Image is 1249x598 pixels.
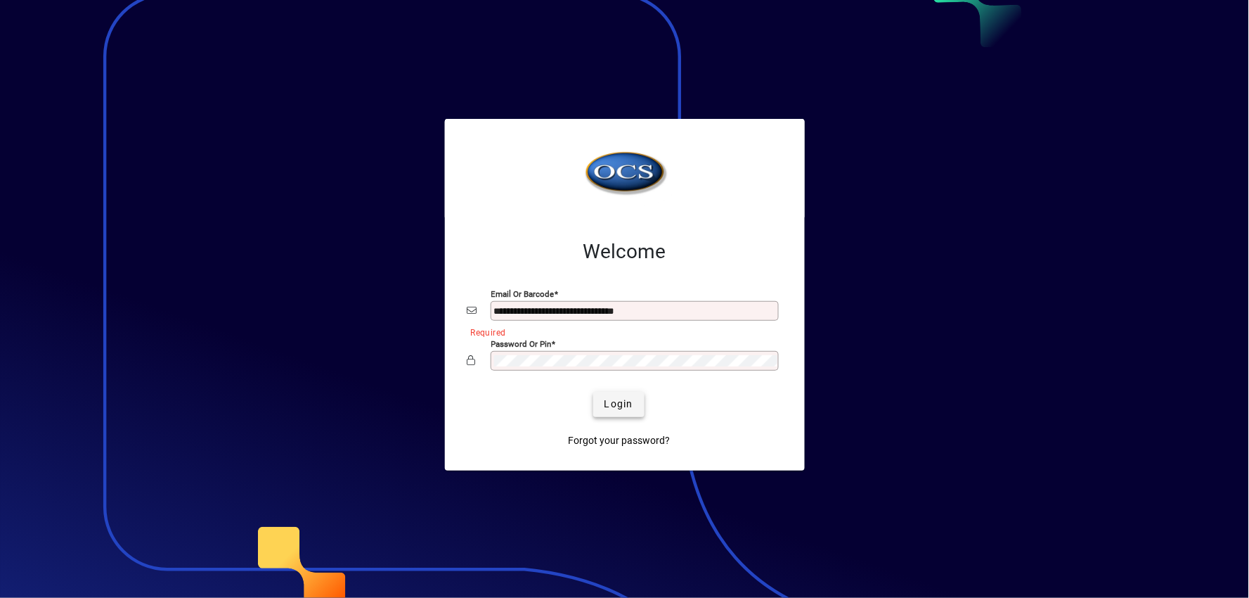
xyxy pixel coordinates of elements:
span: Login [604,397,633,412]
mat-label: Email or Barcode [491,288,555,298]
span: Forgot your password? [568,433,670,448]
h2: Welcome [467,240,782,264]
mat-error: Required [471,324,771,339]
button: Login [593,392,645,417]
a: Forgot your password? [562,428,675,454]
mat-label: Password or Pin [491,338,552,348]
